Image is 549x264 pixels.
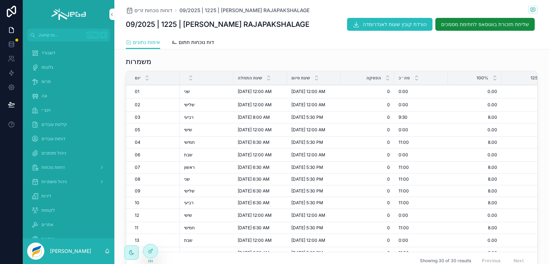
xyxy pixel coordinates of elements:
[399,152,408,158] span: 0:00
[172,36,214,50] a: דוח נוכחות חתום
[38,32,84,38] span: Jump to...
[399,89,408,94] span: 0:00
[184,152,192,158] span: שבת
[291,127,325,133] span: [DATE] 12:00 AM
[27,218,110,231] a: אתרים
[452,127,497,133] span: 0.00
[133,39,160,46] span: אימות נתונים
[86,31,99,39] span: Ctrl
[135,200,139,206] span: 10
[184,127,192,133] span: שישי
[27,175,110,188] a: ניהול משמרות
[345,200,390,206] span: 0
[135,188,140,194] span: 09
[41,207,55,213] span: לקוחות
[134,7,172,14] span: דוחות נוכחות זרים
[27,75,110,88] a: מרום
[452,89,497,94] span: 0.00
[179,7,310,14] span: 09/2025 | 1225 | [PERSON_NAME] RAJAPAKSHALAGE
[238,225,269,231] span: [DATE] 6:30 AM
[399,165,409,170] span: 11:00
[27,47,110,59] a: דשבורד
[238,102,272,108] span: [DATE] 12:00 AM
[399,140,409,145] span: 11:00
[452,250,497,256] span: 8.00
[184,188,194,194] span: שלישי
[291,75,310,81] span: שעת סיום
[452,188,497,194] span: 8.00
[41,222,53,228] span: אתרים
[452,176,497,182] span: 8.00
[347,18,432,31] button: הורדת קובץ שעות לאנדרומדה
[399,212,408,218] span: 0:00
[345,238,390,243] span: 0
[41,50,55,56] span: דשבורד
[452,212,497,218] span: 0.00
[291,238,325,243] span: [DATE] 12:00 AM
[291,114,323,120] span: [DATE] 5:30 PM
[291,212,325,218] span: [DATE] 12:00 AM
[126,7,172,14] a: דוחות נוכחות זרים
[345,225,390,231] span: 0
[238,152,272,158] span: [DATE] 12:00 AM
[291,176,323,182] span: [DATE] 5:30 PM
[41,165,65,170] span: דוחות נוכחות
[345,212,390,218] span: 0
[41,93,47,99] span: וגה
[184,176,190,182] span: שני
[452,238,497,243] span: 0.00
[452,225,497,231] span: 8.00
[27,161,110,174] a: דוחות נוכחות
[27,89,110,102] a: וגה
[135,165,140,170] span: 07
[184,238,192,243] span: שבת
[126,36,160,49] a: אימות נתונים
[238,165,269,170] span: [DATE] 6:30 AM
[452,152,497,158] span: 0.00
[27,29,110,41] button: Jump to...CtrlK
[135,176,140,182] span: 08
[291,250,323,256] span: [DATE] 5:30 PM
[184,140,195,145] span: חמישי
[184,212,192,218] span: שישי
[291,200,323,206] span: [DATE] 5:30 PM
[41,64,53,70] span: גלובוס
[345,127,390,133] span: 0
[135,75,140,81] span: יום
[135,238,139,243] span: 13
[238,114,270,120] span: [DATE] 8:00 AM
[135,89,139,94] span: 01
[135,114,140,120] span: 03
[345,176,390,182] span: 0
[23,41,114,238] div: scrollable content
[452,114,497,120] span: 8.00
[179,39,214,46] span: דוח נוכחות חתום
[27,233,110,245] a: הגדרות
[366,75,381,81] span: הפסקה
[238,200,269,206] span: [DATE] 6:30 AM
[135,225,138,231] span: 11
[345,89,390,94] span: 0
[184,114,194,120] span: רביעי
[135,212,139,218] span: 12
[135,102,140,108] span: 02
[291,188,323,194] span: [DATE] 5:30 PM
[291,225,323,231] span: [DATE] 5:30 PM
[41,136,65,142] span: דוחות עובדים
[399,75,410,81] span: סה״כ
[27,132,110,145] a: דוחות עובדים
[452,140,497,145] span: 8.00
[435,18,535,31] button: שליחת תזכורת בווטסאפ לחתימת מסמכים
[399,114,407,120] span: 9:30
[291,140,323,145] span: [DATE] 5:30 PM
[41,236,55,242] span: הגדרות
[399,127,408,133] span: 0:00
[238,212,272,218] span: [DATE] 12:00 AM
[238,89,272,94] span: [DATE] 12:00 AM
[345,152,390,158] span: 0
[399,250,409,256] span: 11:00
[126,19,310,29] h1: 09/2025 | 1225 | [PERSON_NAME] RAJAPAKSHALAGE
[399,238,408,243] span: 0:00
[41,122,67,127] span: קליטת עובדים
[41,179,67,185] span: ניהול משמרות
